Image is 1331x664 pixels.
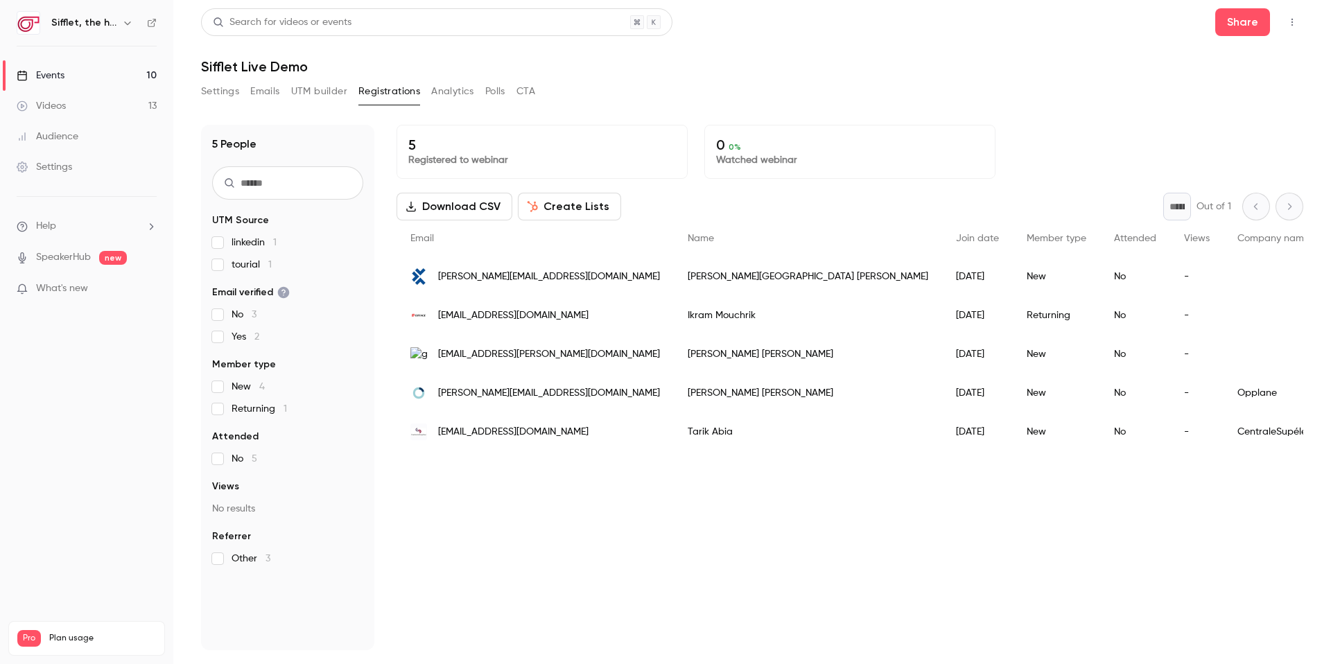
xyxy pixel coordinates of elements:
div: Videos [17,99,66,113]
div: New [1013,374,1100,412]
span: Attended [212,430,259,444]
div: Settings [17,160,72,174]
div: - [1170,412,1224,451]
button: Create Lists [518,193,621,220]
span: Company name [1237,234,1310,243]
div: - [1170,296,1224,335]
div: [DATE] [942,257,1013,296]
div: Search for videos or events [213,15,351,30]
span: [EMAIL_ADDRESS][DOMAIN_NAME] [438,308,589,323]
span: Views [212,480,239,493]
h6: Sifflet, the holistic data observability platform [51,16,116,30]
span: No [232,308,256,322]
span: 2 [254,332,259,342]
p: No results [212,502,363,516]
button: Emails [250,80,279,103]
span: Member type [212,358,276,372]
div: No [1100,374,1170,412]
div: Tarik Abia [674,412,942,451]
span: New [232,380,265,394]
span: 1 [273,238,277,247]
span: [EMAIL_ADDRESS][PERSON_NAME][DOMAIN_NAME] [438,347,660,362]
span: Views [1184,234,1210,243]
img: opplane.com [410,385,427,401]
section: facet-groups [212,213,363,566]
span: Other [232,552,270,566]
button: Registrations [358,80,420,103]
span: UTM Source [212,213,269,227]
span: Attended [1114,234,1156,243]
button: Download CSV [397,193,512,220]
div: No [1100,296,1170,335]
div: [PERSON_NAME][GEOGRAPHIC_DATA] [PERSON_NAME] [674,257,942,296]
div: [PERSON_NAME] [PERSON_NAME] [674,374,942,412]
div: New [1013,335,1100,374]
span: 1 [284,404,287,414]
div: Returning [1013,296,1100,335]
span: 3 [266,554,270,563]
p: 0 [716,137,984,153]
span: 0 % [729,142,741,152]
span: Referrer [212,530,251,543]
span: Join date [956,234,999,243]
span: 1 [268,260,272,270]
span: 4 [259,382,265,392]
div: CentraleSupélec [1224,412,1326,451]
div: Opplane [1224,374,1326,412]
div: Ikram Mouchrik [674,296,942,335]
li: help-dropdown-opener [17,219,157,234]
span: Email verified [212,286,290,299]
p: Out of 1 [1197,200,1231,213]
div: - [1170,257,1224,296]
img: Sifflet, the holistic data observability platform [17,12,40,34]
button: Polls [485,80,505,103]
span: Yes [232,330,259,344]
div: [DATE] [942,412,1013,451]
div: New [1013,257,1100,296]
button: Share [1215,8,1270,36]
p: 5 [408,137,676,153]
h1: Sifflet Live Demo [201,58,1303,75]
div: Audience [17,130,78,143]
div: New [1013,412,1100,451]
span: [EMAIL_ADDRESS][DOMAIN_NAME] [438,425,589,439]
button: Settings [201,80,239,103]
div: - [1170,335,1224,374]
span: Plan usage [49,633,156,644]
button: CTA [516,80,535,103]
img: student-cs.fr [410,423,427,440]
span: Member type [1027,234,1086,243]
span: new [99,251,127,265]
span: [PERSON_NAME][EMAIL_ADDRESS][DOMAIN_NAME] [438,386,660,401]
span: Name [688,234,714,243]
button: UTM builder [291,80,347,103]
span: tourial [232,258,272,272]
span: 3 [252,310,256,320]
button: Analytics [431,80,474,103]
div: [DATE] [942,296,1013,335]
div: - [1170,374,1224,412]
span: What's new [36,281,88,296]
div: No [1100,335,1170,374]
span: linkedin [232,236,277,250]
span: Help [36,219,56,234]
div: No [1100,257,1170,296]
div: No [1100,412,1170,451]
img: tricentis.com [410,268,427,285]
span: Email [410,234,434,243]
span: Pro [17,630,41,647]
p: Registered to webinar [408,153,676,167]
img: gelbart.fr [410,347,427,362]
div: [DATE] [942,335,1013,374]
span: 5 [252,454,257,464]
div: [DATE] [942,374,1013,412]
div: [PERSON_NAME] [PERSON_NAME] [674,335,942,374]
span: [PERSON_NAME][EMAIL_ADDRESS][DOMAIN_NAME] [438,270,660,284]
h1: 5 People [212,136,256,152]
div: Events [17,69,64,82]
img: eiffage.com [410,307,427,324]
a: SpeakerHub [36,250,91,265]
span: Returning [232,402,287,416]
p: Watched webinar [716,153,984,167]
span: No [232,452,257,466]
